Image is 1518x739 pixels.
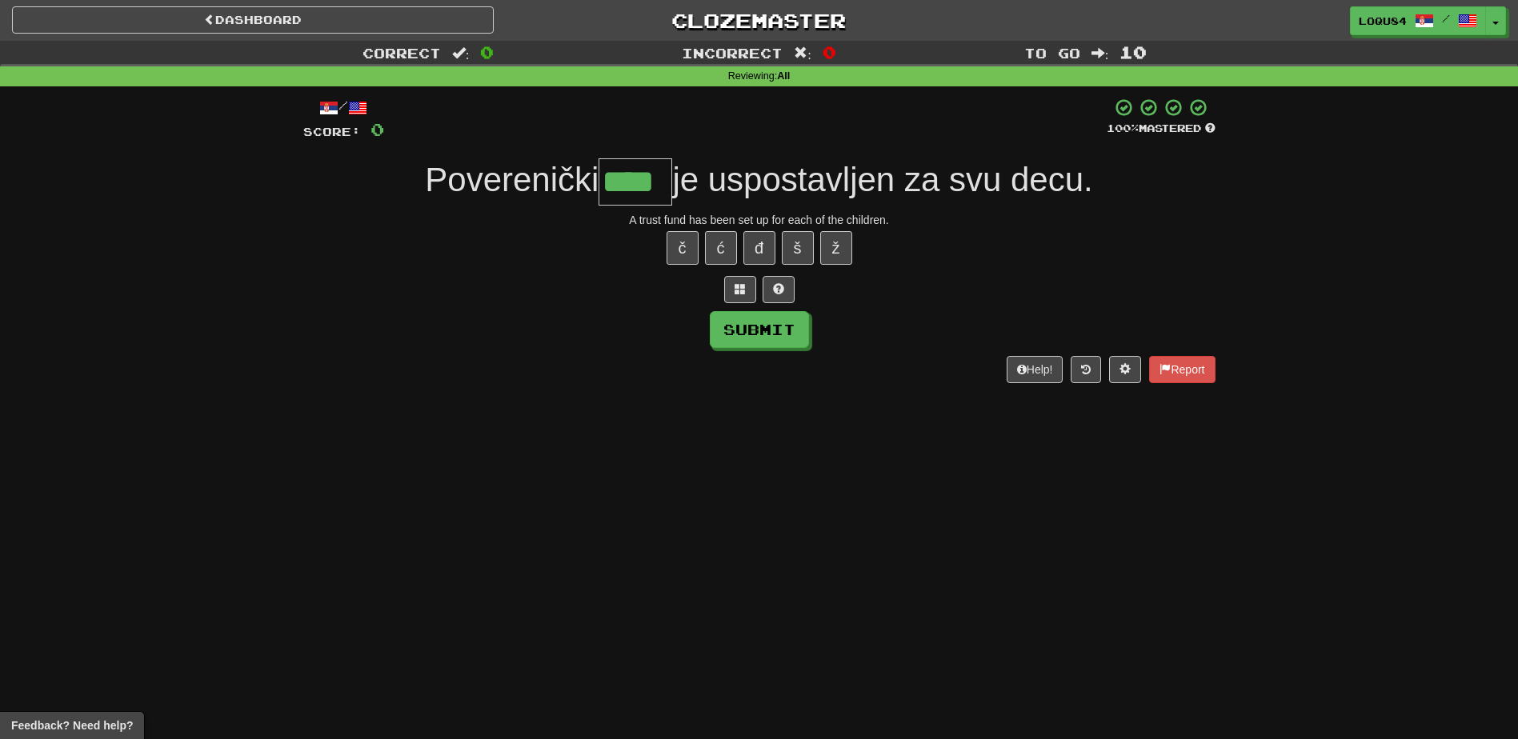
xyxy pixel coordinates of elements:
span: / [1442,13,1450,24]
span: 0 [370,119,384,139]
button: Switch sentence to multiple choice alt+p [724,276,756,303]
span: Poverenički [425,161,599,198]
span: 0 [823,42,836,62]
span: : [794,46,811,60]
button: Submit [710,311,809,348]
span: Open feedback widget [11,717,133,733]
div: A trust fund has been set up for each of the children. [303,212,1216,228]
button: ž [820,231,852,265]
button: Round history (alt+y) [1071,356,1101,383]
span: To go [1024,45,1080,61]
button: Help! [1007,356,1063,383]
div: Mastered [1107,122,1216,136]
span: Incorrect [682,45,783,61]
span: Score: [303,125,361,138]
span: 0 [480,42,494,62]
span: 10 [1119,42,1147,62]
span: 100 % [1107,122,1139,134]
a: loqu84 / [1350,6,1486,35]
button: š [782,231,814,265]
button: Report [1149,356,1215,383]
button: đ [743,231,775,265]
span: je uspostavljen za svu decu. [672,161,1092,198]
a: Clozemaster [518,6,999,34]
span: : [1091,46,1109,60]
button: ć [705,231,737,265]
span: : [452,46,470,60]
span: loqu84 [1359,14,1407,28]
button: Single letter hint - you only get 1 per sentence and score half the points! alt+h [763,276,795,303]
a: Dashboard [12,6,494,34]
div: / [303,98,384,118]
span: Correct [362,45,441,61]
strong: All [777,70,790,82]
button: č [667,231,699,265]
